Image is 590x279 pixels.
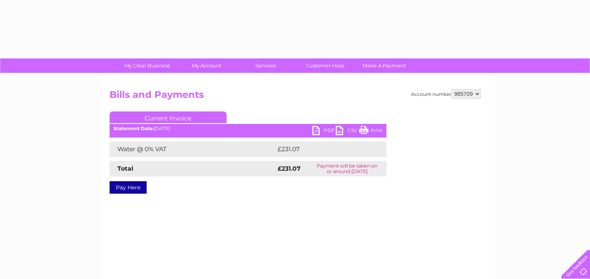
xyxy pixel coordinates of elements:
div: [DATE] [110,126,386,131]
td: Water @ 0% VAT [110,141,276,157]
h2: Bills and Payments [110,89,481,104]
strong: Total [117,165,133,172]
b: Statement Date: [113,125,154,131]
a: My Clear Business [115,58,179,73]
a: Make A Payment [352,58,416,73]
a: Pay Here [110,181,147,194]
a: Services [234,58,298,73]
a: CSV [336,126,359,137]
strong: £231.07 [278,165,301,172]
a: PDF [312,126,336,137]
div: Account number [411,89,481,99]
td: £231.07 [276,141,372,157]
a: Print [359,126,383,137]
a: Current Invoice [110,111,227,123]
td: Payment will be taken on or around [DATE] [308,161,386,177]
a: My Account [174,58,239,73]
a: Customer Help [293,58,357,73]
